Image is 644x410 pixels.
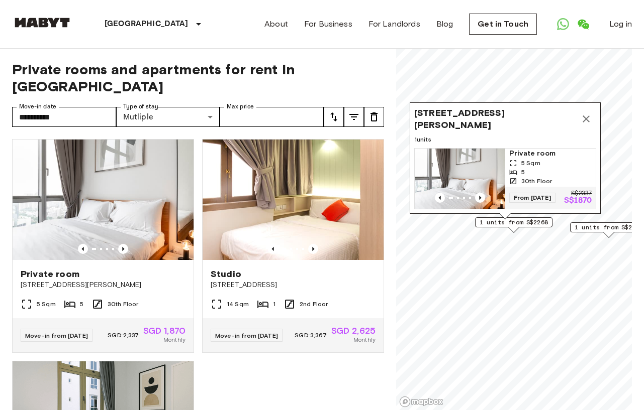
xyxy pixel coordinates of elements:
img: Marketing picture of unit SG-01-111-006-001 [203,140,384,260]
img: Habyt [12,18,72,28]
span: 5 Sqm [521,159,540,168]
button: Previous image [118,244,128,254]
span: From [DATE] [509,193,556,203]
button: tune [364,107,384,127]
span: 5 [80,300,83,309]
a: Blog [436,18,453,30]
a: Get in Touch [469,14,537,35]
p: [GEOGRAPHIC_DATA] [105,18,189,30]
span: SGD 2,337 [108,331,139,340]
label: Move-in date [19,102,56,111]
a: Log in [609,18,632,30]
a: About [264,18,288,30]
a: Marketing picture of unit SG-01-111-006-001Previous imagePrevious imageStudio[STREET_ADDRESS]14 S... [202,139,384,353]
p: S$2337 [571,191,592,197]
span: [STREET_ADDRESS] [211,280,376,290]
button: Previous image [268,244,278,254]
p: S$1870 [564,197,592,205]
span: Private room [21,268,79,280]
span: Private rooms and apartments for rent in [GEOGRAPHIC_DATA] [12,61,384,95]
span: [STREET_ADDRESS][PERSON_NAME] [21,280,186,290]
img: Marketing picture of unit SG-01-113-001-05 [415,149,505,209]
button: tune [324,107,344,127]
span: 30th Floor [108,300,139,309]
span: 5 [521,168,525,177]
span: 1 units [414,135,596,144]
label: Type of stay [123,102,158,111]
span: 14 Sqm [227,300,249,309]
span: 1 units from S$2625 [575,223,643,232]
span: 1 units from S$2268 [480,218,548,227]
button: tune [344,107,364,127]
a: For Business [304,18,352,30]
label: Max price [227,102,254,111]
span: SGD 2,625 [331,326,376,335]
div: Map marker [410,102,601,219]
span: SGD 1,870 [143,326,186,335]
span: SGD 3,367 [295,331,327,340]
span: Monthly [353,335,376,344]
span: Move-in from [DATE] [215,332,278,339]
span: 5 Sqm [37,300,56,309]
button: Previous image [435,193,445,203]
div: Mutliple [116,107,220,127]
span: 2nd Floor [300,300,328,309]
a: Mapbox logo [399,396,443,407]
a: Marketing picture of unit SG-01-113-001-05Previous imagePrevious imagePrivate room5 Sqm530th Floo... [414,148,596,209]
button: Previous image [308,244,318,254]
span: Private room [509,149,592,159]
span: [STREET_ADDRESS][PERSON_NAME] [414,107,576,131]
div: Map marker [475,217,553,233]
button: Previous image [475,193,485,203]
span: Move-in from [DATE] [25,332,88,339]
img: Marketing picture of unit SG-01-113-001-05 [13,140,194,260]
a: Marketing picture of unit SG-01-113-001-05Previous imagePrevious imagePrivate room[STREET_ADDRESS... [12,139,194,353]
button: Previous image [78,244,88,254]
span: 1 [273,300,275,309]
span: 30th Floor [521,177,553,186]
a: Open WeChat [573,14,593,34]
input: Choose date, selected date is 6 Oct 2025 [12,107,116,127]
a: Open WhatsApp [553,14,573,34]
a: For Landlords [369,18,420,30]
span: Studio [211,268,241,280]
span: Monthly [163,335,186,344]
